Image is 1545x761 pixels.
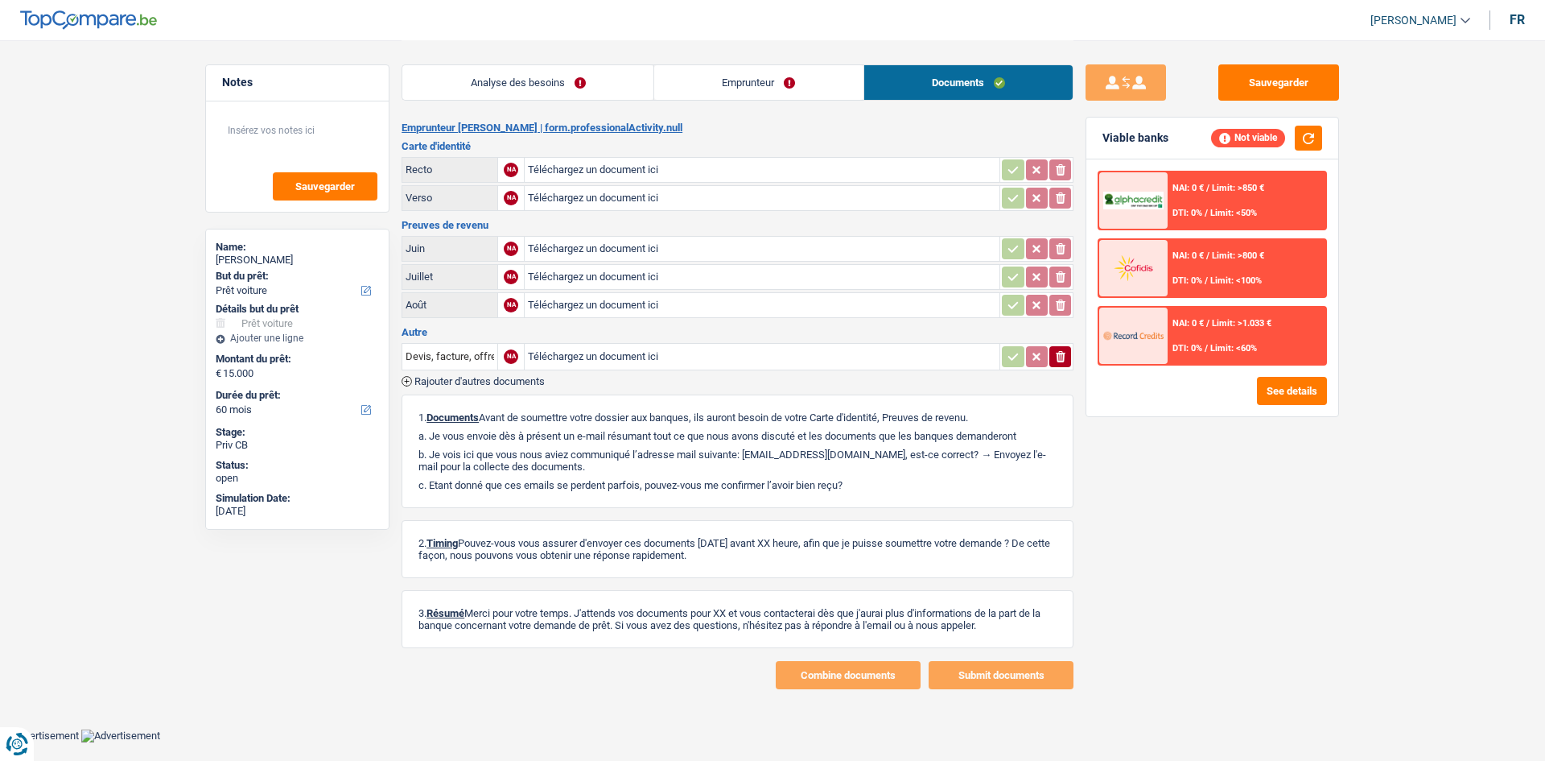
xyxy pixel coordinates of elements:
[216,333,379,344] div: Ajouter une ligne
[654,65,863,100] a: Emprunteur
[1212,250,1264,261] span: Limit: >800 €
[504,270,518,284] div: NA
[295,181,355,192] span: Sauvegarder
[216,270,376,283] label: But du prêt:
[1172,183,1204,193] span: NAI: 0 €
[216,439,379,452] div: Priv CB
[1205,275,1208,286] span: /
[504,349,518,364] div: NA
[1218,64,1339,101] button: Sauvegarder
[216,492,379,505] div: Simulation Date:
[402,141,1073,151] h3: Carte d'identité
[1510,12,1525,27] div: fr
[1172,208,1202,218] span: DTI: 0%
[402,376,545,387] button: Rajouter d'autres documents
[426,412,479,424] span: Documents
[1211,129,1285,147] div: Not viable
[504,191,518,205] div: NA
[776,661,921,689] button: Combine documents
[402,220,1073,230] h3: Preuves de revenu
[1358,7,1470,34] a: [PERSON_NAME]
[864,65,1073,100] a: Documents
[406,299,494,311] div: Août
[1206,318,1209,329] span: /
[216,353,376,366] label: Montant du prêt:
[504,163,518,177] div: NA
[216,254,379,267] div: [PERSON_NAME]
[1206,250,1209,261] span: /
[81,730,160,742] img: Advertisement
[1210,343,1257,354] span: Limit: <60%
[418,412,1057,424] p: 1. Avant de soumettre votre dossier aux banques, ils auront besoin de votre Carte d'identité, Pre...
[504,298,518,312] div: NA
[426,607,464,619] span: Résumé
[1102,131,1168,145] div: Viable banks
[406,271,494,283] div: Juillet
[1103,192,1163,210] img: AlphaCredit
[1103,321,1163,350] img: Record Credits
[426,537,458,549] span: Timing
[418,607,1057,631] p: 3. Merci pour votre temps. J'attends vos documents pour XX et vous contacterai dès que j'aurai p...
[1205,208,1208,218] span: /
[1172,275,1202,286] span: DTI: 0%
[1212,183,1264,193] span: Limit: >850 €
[1212,318,1271,329] span: Limit: >1.033 €
[402,327,1073,337] h3: Autre
[504,242,518,256] div: NA
[1210,208,1257,218] span: Limit: <50%
[216,389,376,402] label: Durée du prêt:
[273,172,377,201] button: Sauvegarder
[216,367,221,380] span: €
[414,376,545,387] span: Rajouter d'autres documents
[216,505,379,518] div: [DATE]
[1172,318,1204,329] span: NAI: 0 €
[929,661,1073,689] button: Submit documents
[1370,14,1456,27] span: [PERSON_NAME]
[1257,377,1327,405] button: See details
[1172,250,1204,261] span: NAI: 0 €
[20,10,157,30] img: TopCompare Logo
[406,192,494,204] div: Verso
[1210,275,1262,286] span: Limit: <100%
[418,430,1057,442] p: a. Je vous envoie dès à présent un e-mail résumant tout ce que nous avons discuté et les doc...
[402,122,1073,134] h2: Emprunteur [PERSON_NAME] | form.professionalActivity.null
[406,163,494,176] div: Recto
[1103,253,1163,283] img: Cofidis
[216,459,379,472] div: Status:
[216,303,379,316] div: Détails but du prêt
[418,537,1057,561] p: 2. Pouvez-vous vous assurer d'envoyer ces documents [DATE] avant XX heure, afin que je puisse sou...
[402,65,653,100] a: Analyse des besoins
[216,472,379,485] div: open
[216,426,379,439] div: Stage:
[222,76,373,89] h5: Notes
[406,242,494,254] div: Juin
[1206,183,1209,193] span: /
[418,449,1057,473] p: b. Je vois ici que vous nous aviez communiqué l’adresse mail suivante: [EMAIL_ADDRESS][DOMAIN_NA...
[1205,343,1208,354] span: /
[1172,343,1202,354] span: DTI: 0%
[418,479,1057,491] p: c. Etant donné que ces emails se perdent parfois, pouvez-vous me confirmer l’avoir bien reçu?
[216,241,379,254] div: Name:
